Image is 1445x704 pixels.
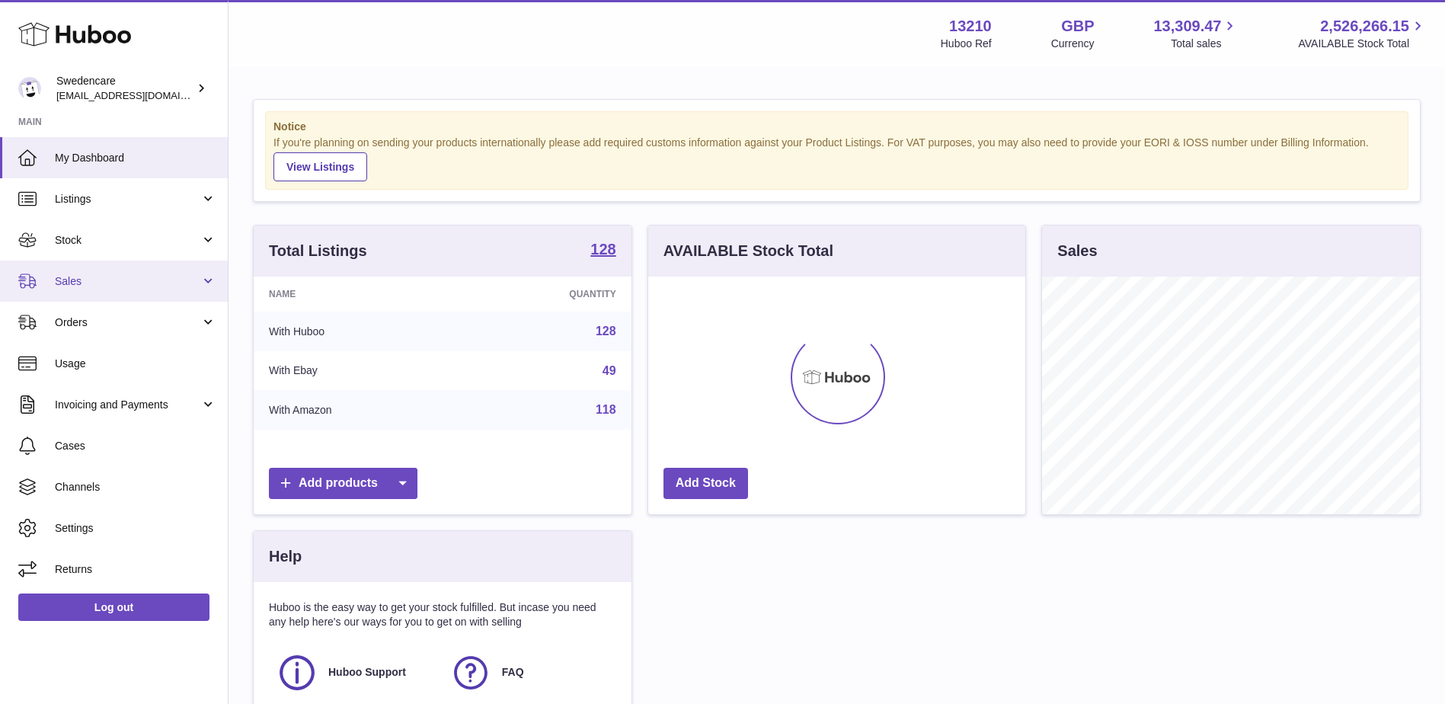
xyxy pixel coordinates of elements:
a: View Listings [273,152,367,181]
span: 13,309.47 [1153,16,1221,37]
div: Swedencare [56,74,193,103]
a: 128 [596,325,616,338]
span: Orders [55,315,200,330]
span: Sales [55,274,200,289]
h3: Sales [1057,241,1097,261]
span: Channels [55,480,216,494]
h3: Total Listings [269,241,367,261]
strong: 128 [590,242,615,257]
span: AVAILABLE Stock Total [1298,37,1427,51]
a: 118 [596,403,616,416]
span: Total sales [1171,37,1239,51]
div: If you're planning on sending your products internationally please add required customs informati... [273,136,1400,181]
span: My Dashboard [55,151,216,165]
a: Log out [18,594,209,621]
span: Usage [55,357,216,371]
th: Name [254,277,460,312]
span: Settings [55,521,216,536]
a: Add products [269,468,417,499]
p: Huboo is the easy way to get your stock fulfilled. But incase you need any help here's our ways f... [269,600,616,629]
span: Invoicing and Payments [55,398,200,412]
span: Cases [55,439,216,453]
td: With Amazon [254,390,460,430]
img: gemma.horsfield@swedencare.co.uk [18,77,41,100]
a: Huboo Support [277,652,435,693]
span: [EMAIL_ADDRESS][DOMAIN_NAME] [56,89,224,101]
a: 2,526,266.15 AVAILABLE Stock Total [1298,16,1427,51]
td: With Ebay [254,351,460,391]
span: Stock [55,233,200,248]
div: Huboo Ref [941,37,992,51]
span: Listings [55,192,200,206]
span: Huboo Support [328,665,406,680]
a: 13,309.47 Total sales [1153,16,1239,51]
h3: Help [269,546,302,567]
th: Quantity [460,277,631,312]
div: Currency [1051,37,1095,51]
a: Add Stock [663,468,748,499]
span: Returns [55,562,216,577]
strong: GBP [1061,16,1094,37]
a: 128 [590,242,615,260]
td: With Huboo [254,312,460,351]
h3: AVAILABLE Stock Total [663,241,833,261]
span: 2,526,266.15 [1320,16,1409,37]
a: FAQ [450,652,609,693]
a: 49 [603,364,616,377]
span: FAQ [502,665,524,680]
strong: 13210 [949,16,992,37]
strong: Notice [273,120,1400,134]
